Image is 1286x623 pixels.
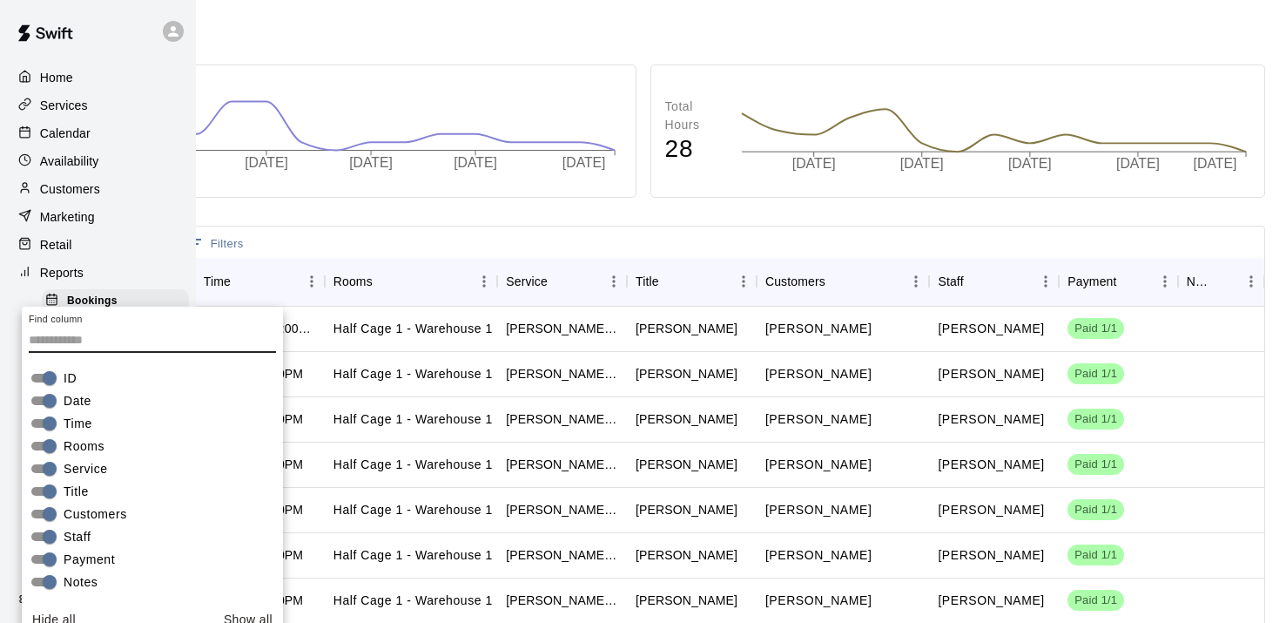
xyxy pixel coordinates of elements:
div: Time [195,257,325,306]
span: Staff [64,528,91,546]
p: Isaac Garcia [938,546,1044,565]
span: Customers [64,505,127,524]
p: Patrick Eskue [765,592,872,610]
tspan: [DATE] [900,156,944,171]
div: William Eisenberg [636,546,737,564]
a: Reports [14,260,182,286]
div: Bookings [42,289,189,314]
span: Paid 1/1 [1067,457,1124,473]
p: Noah Longo [765,365,872,383]
p: Alex Diaz [938,410,1044,429]
div: Alex Diaz (30 min) [506,456,618,473]
div: Notes [1187,257,1214,306]
div: Service [497,257,627,306]
p: Half Cage 1 - Warehouse 1 [333,410,493,429]
span: Notes [64,573,98,592]
div: Payment [1059,257,1177,306]
div: Wilmy Marrero (60 min) [506,592,618,609]
span: Paid 1/1 [1067,411,1124,428]
div: Kameron Walton (60 min) [506,320,618,337]
p: Wilmy Marrero [938,501,1044,519]
button: Sort [548,269,572,294]
button: Sort [659,269,683,294]
span: Paid 1/1 [1067,547,1124,564]
span: Paid 1/1 [1067,502,1124,518]
button: Sort [1117,269,1141,294]
p: Retail [40,236,72,254]
div: Title [627,257,757,306]
a: Home [14,64,182,91]
div: Time [204,257,231,306]
div: Wilmy Marrero (60 min) [506,501,618,518]
a: Retail [14,232,182,258]
div: Service [506,257,548,306]
p: Half Cage 1 - Warehouse 1 [333,456,493,474]
button: Sort [825,269,850,294]
div: Customers [757,257,929,306]
a: Marketing [14,204,182,230]
p: Wilmy Marrero [938,592,1044,610]
div: Alex Diaz (60 min) [506,410,618,428]
p: Half Cage 1 - Warehouse 1 [333,546,493,565]
button: Sort [1214,269,1238,294]
div: Jacob Tzeng [636,501,737,518]
span: Date [64,392,91,410]
button: Sort [964,269,988,294]
span: ID [64,369,77,388]
button: Sort [373,269,397,294]
p: Customers [40,180,100,198]
div: Oliver Lai [636,320,737,337]
p: Euro Diaz [938,365,1044,383]
a: Bookings [42,288,196,315]
tspan: [DATE] [1116,156,1160,171]
h4: 28 [665,134,724,165]
a: Customers [14,176,182,202]
span: Paid 1/1 [1067,321,1124,337]
div: Andrew Kruger [636,456,737,473]
p: William Eisenberg [765,546,872,565]
label: Find column [29,313,83,326]
span: Paid 1/1 [1067,593,1124,609]
span: Paid 1/1 [1067,366,1124,383]
span: Service [64,460,108,478]
p: Jacob Tzeng [765,501,872,519]
p: Andrew Kruger [765,456,872,474]
p: Alex Diaz [938,456,1044,474]
div: Staff [929,257,1059,306]
div: Preston Wu [636,410,737,428]
p: Services [40,97,88,114]
span: Bookings [67,293,118,310]
button: Menu [1152,268,1178,295]
button: Menu [1033,268,1059,295]
span: Rooms [64,437,104,456]
a: Settings [14,588,182,614]
button: Show filters [180,230,248,258]
span: Time [64,415,92,433]
a: Services [14,92,182,119]
tspan: [DATE] [564,155,608,170]
tspan: [DATE] [246,155,289,170]
p: Half Cage 1 - Warehouse 1 [333,592,493,610]
div: Rooms [325,257,497,306]
a: Calendar [14,120,182,146]
tspan: [DATE] [1194,156,1237,171]
button: Menu [471,268,497,295]
p: Preston Wu [765,410,872,429]
tspan: [DATE] [350,155,394,170]
div: Title [636,257,659,306]
p: Half Cage 1 - Warehouse 1 [333,320,493,338]
div: Euro Diaz (60 min) [506,365,618,383]
button: Menu [903,268,929,295]
span: Payment [64,551,115,569]
button: Menu [601,268,627,295]
div: Isaac Garcia (30 min) [506,546,618,564]
a: Availability [14,148,182,174]
button: Sort [231,269,255,294]
button: Menu [731,268,757,295]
